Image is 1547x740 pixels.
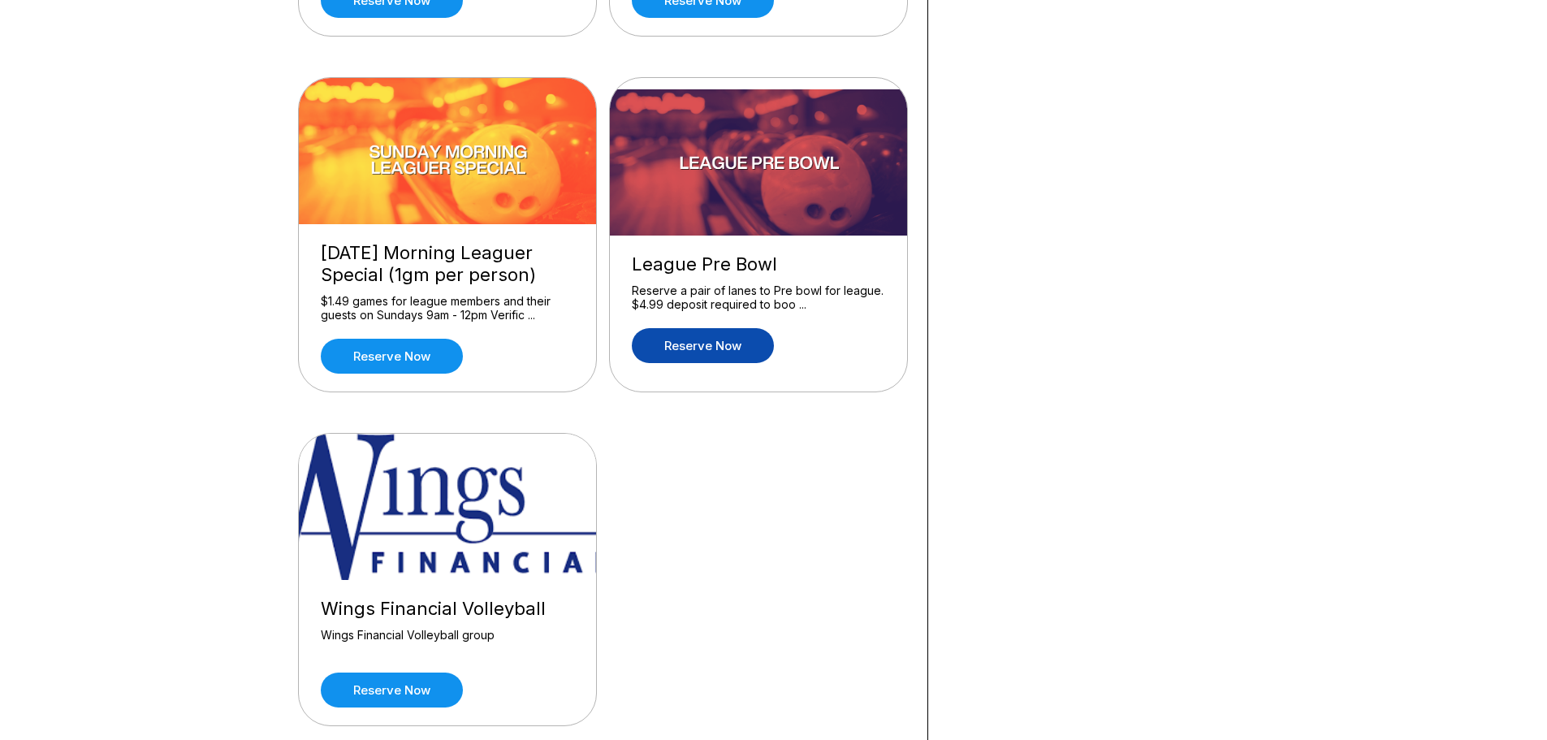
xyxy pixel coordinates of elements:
[321,294,574,322] div: $1.49 games for league members and their guests on Sundays 9am - 12pm Verific ...
[632,253,885,275] div: League Pre Bowl
[321,628,574,656] div: Wings Financial Volleyball group
[321,673,463,708] a: Reserve now
[299,78,598,224] img: Sunday Morning Leaguer Special (1gm per person)
[321,242,574,286] div: [DATE] Morning Leaguer Special (1gm per person)
[321,339,463,374] a: Reserve now
[299,434,598,580] img: Wings Financial Volleyball
[321,598,574,620] div: Wings Financial Volleyball
[632,283,885,312] div: Reserve a pair of lanes to Pre bowl for league. $4.99 deposit required to boo ...
[610,89,909,236] img: League Pre Bowl
[632,328,774,363] a: Reserve now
